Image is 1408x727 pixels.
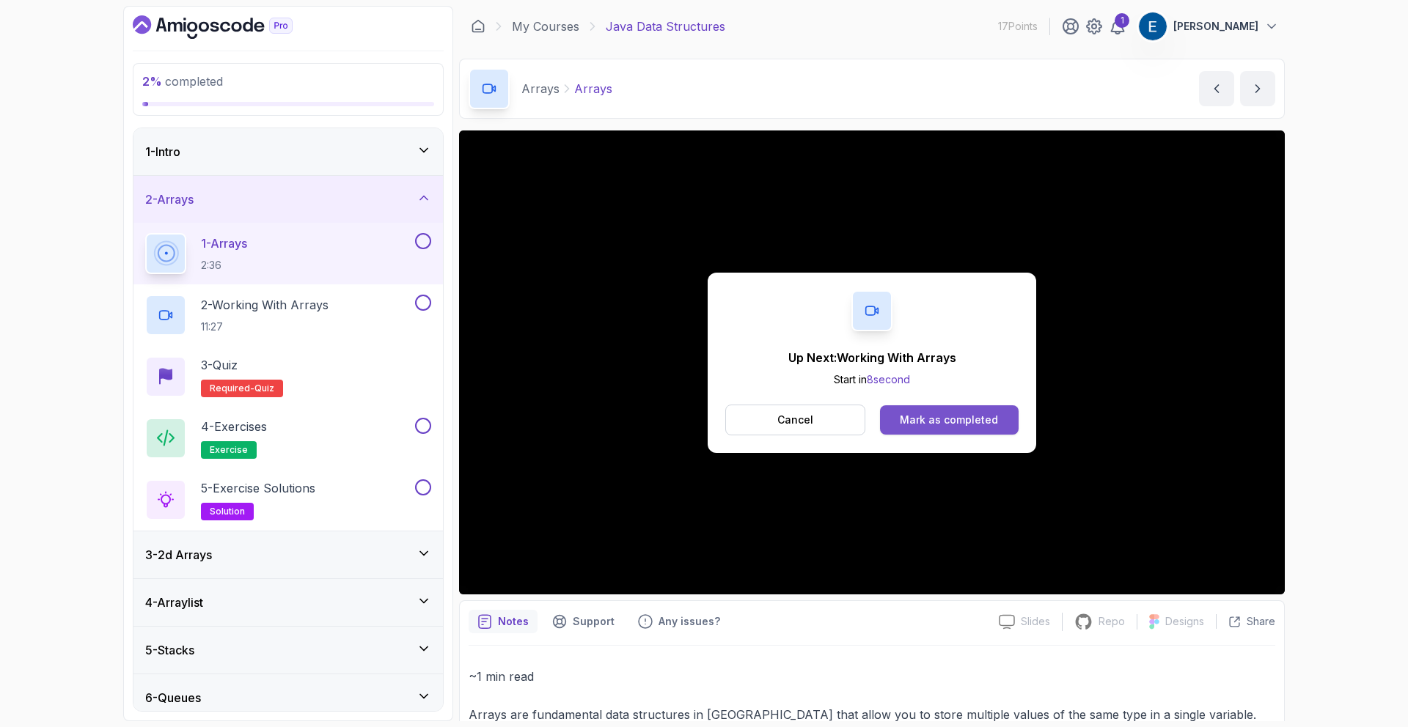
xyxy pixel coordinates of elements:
button: Share [1216,614,1275,629]
p: Notes [498,614,529,629]
button: Feedback button [629,610,729,633]
button: 3-2d Arrays [133,531,443,578]
button: notes button [469,610,538,633]
button: Cancel [725,405,865,435]
h3: 1 - Intro [145,143,180,160]
button: 3-QuizRequired-quiz [145,356,431,397]
h3: 5 - Stacks [145,641,194,659]
p: Arrays [574,80,612,97]
h3: 2 - Arrays [145,191,194,208]
span: quiz [254,383,274,394]
div: Mark as completed [900,413,998,427]
span: exercise [210,444,248,456]
span: solution [210,506,245,517]
p: 4 - Exercises [201,418,267,435]
button: 2-Arrays [133,176,443,223]
span: 2 % [142,74,162,89]
button: Support button [543,610,623,633]
button: Mark as completed [880,405,1019,435]
p: 5 - Exercise Solutions [201,479,315,497]
button: next content [1240,71,1275,106]
p: [PERSON_NAME] [1173,19,1258,34]
p: Cancel [777,413,813,427]
button: user profile image[PERSON_NAME] [1138,12,1279,41]
a: 1 [1109,18,1126,35]
a: Dashboard [471,19,485,34]
a: Dashboard [133,15,326,39]
p: Support [573,614,615,629]
p: ~1 min read [469,666,1275,687]
img: user profile image [1139,12,1167,40]
button: 2-Working With Arrays11:27 [145,295,431,336]
iframe: 1 - Arrays [459,130,1285,594]
p: Java Data Structures [606,18,725,35]
button: 1-Arrays2:36 [145,233,431,274]
p: Share [1247,614,1275,629]
span: completed [142,74,223,89]
span: Required- [210,383,254,394]
h3: 3 - 2d Arrays [145,546,212,564]
button: 6-Queues [133,674,443,721]
p: Any issues? [659,614,720,629]
button: 5-Exercise Solutionssolution [145,479,431,520]
button: 4-Arraylist [133,579,443,626]
p: 11:27 [201,320,329,334]
p: 17 Points [998,19,1038,34]
button: 5-Stacks [133,627,443,674]
p: Slides [1021,614,1050,629]
p: 3 - Quiz [201,356,238,374]
p: Repo [1099,614,1125,629]
button: 1-Intro [133,128,443,175]
a: My Courses [512,18,579,35]
p: 1 - Arrays [201,235,247,252]
p: 2:36 [201,258,247,273]
p: Designs [1165,614,1204,629]
p: Start in [788,372,956,387]
p: Up Next: Working With Arrays [788,349,956,366]
button: previous content [1199,71,1234,106]
h3: 6 - Queues [145,689,201,706]
button: 4-Exercisesexercise [145,418,431,459]
p: 2 - Working With Arrays [201,296,329,314]
div: 1 [1115,13,1129,28]
h3: 4 - Arraylist [145,594,203,611]
p: Arrays [521,80,560,97]
span: 8 second [867,373,910,385]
